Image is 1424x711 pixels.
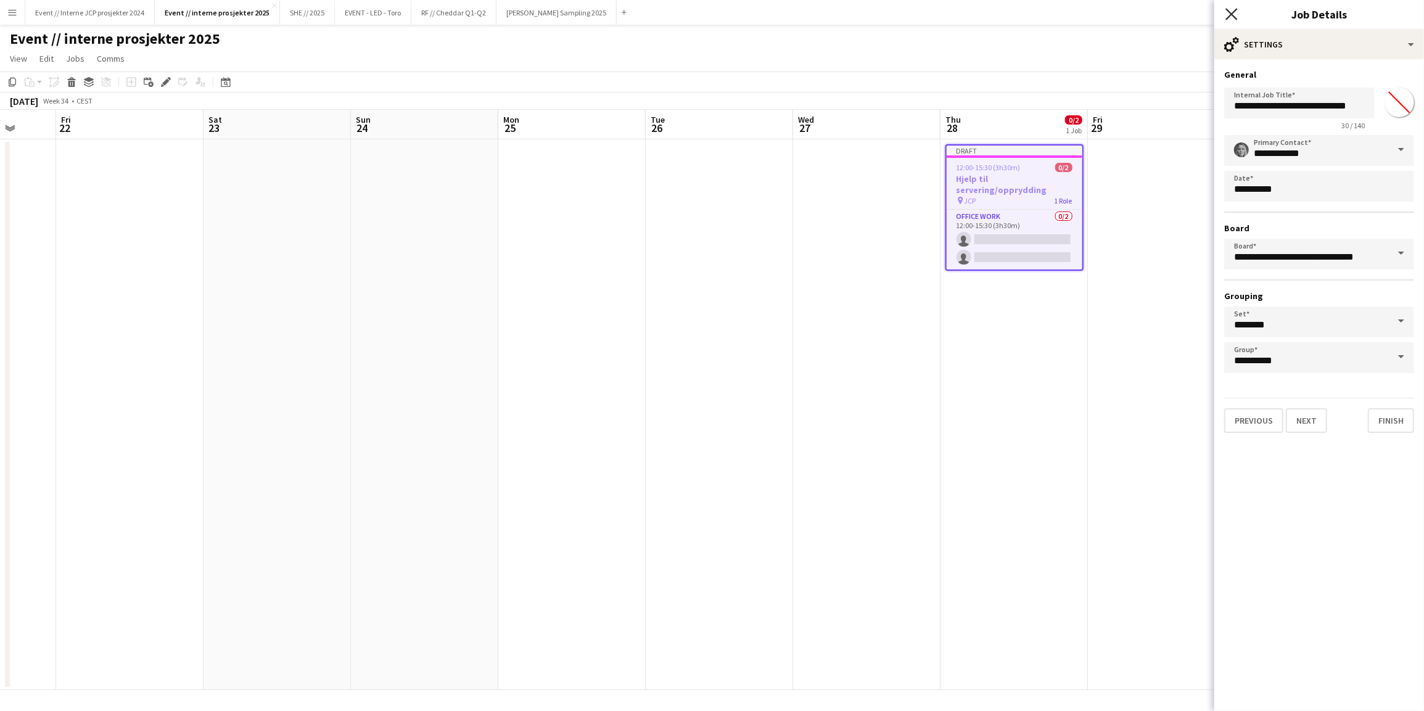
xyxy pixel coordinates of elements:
[796,121,814,135] span: 27
[66,53,84,64] span: Jobs
[965,196,976,205] span: JCP
[1224,408,1283,433] button: Previous
[1055,196,1072,205] span: 1 Role
[10,95,38,107] div: [DATE]
[496,1,617,25] button: [PERSON_NAME] Sampling 2025
[1368,408,1414,433] button: Finish
[354,121,371,135] span: 24
[957,163,1021,172] span: 12:00-15:30 (3h30m)
[10,53,27,64] span: View
[356,114,371,125] span: Sun
[1214,6,1424,22] h3: Job Details
[947,210,1082,269] app-card-role: Office work0/212:00-15:30 (3h30m)
[1286,408,1327,433] button: Next
[1224,290,1414,302] h3: Grouping
[59,121,71,135] span: 22
[5,51,32,67] a: View
[10,30,220,48] h1: Event // interne prosjekter 2025
[61,114,71,125] span: Fri
[947,173,1082,195] h3: Hjelp til servering/opprydding
[41,96,72,105] span: Week 34
[155,1,280,25] button: Event // interne prosjekter 2025
[1091,121,1103,135] span: 29
[1055,163,1072,172] span: 0/2
[207,121,222,135] span: 23
[61,51,89,67] a: Jobs
[1066,126,1082,135] div: 1 Job
[97,53,125,64] span: Comms
[335,1,411,25] button: EVENT - LED - Toro
[35,51,59,67] a: Edit
[501,121,519,135] span: 25
[208,114,222,125] span: Sat
[944,121,961,135] span: 28
[39,53,54,64] span: Edit
[1224,69,1414,80] h3: General
[947,146,1082,155] div: Draft
[280,1,335,25] button: SHE // 2025
[411,1,496,25] button: RF // Cheddar Q1-Q2
[25,1,155,25] button: Event // Interne JCP prosjekter 2024
[1093,114,1103,125] span: Fri
[651,114,665,125] span: Tue
[1224,223,1414,234] h3: Board
[798,114,814,125] span: Wed
[1331,121,1375,130] span: 30 / 140
[503,114,519,125] span: Mon
[76,96,93,105] div: CEST
[945,114,961,125] span: Thu
[92,51,130,67] a: Comms
[1214,30,1424,59] div: Settings
[649,121,665,135] span: 26
[945,144,1084,271] app-job-card: Draft12:00-15:30 (3h30m)0/2Hjelp til servering/opprydding JCP1 RoleOffice work0/212:00-15:30 (3h30m)
[1065,115,1082,125] span: 0/2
